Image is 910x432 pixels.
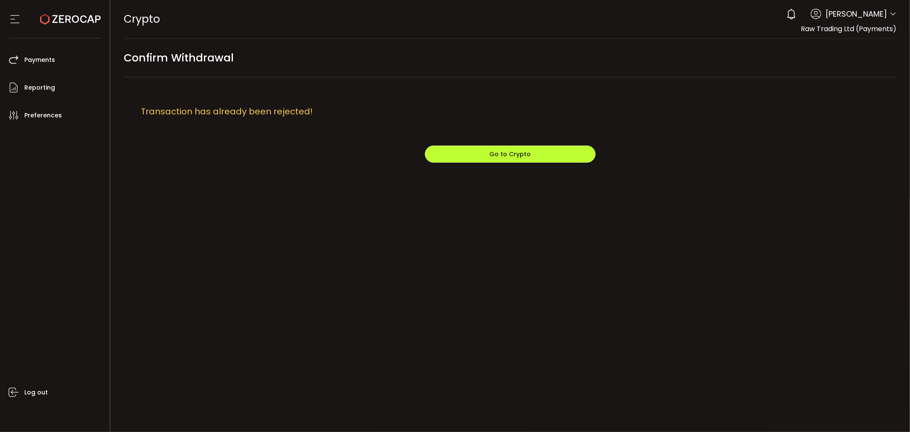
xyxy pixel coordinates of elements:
[24,386,48,399] span: Log out
[124,48,234,67] span: Confirm Withdrawal
[24,82,55,94] span: Reporting
[489,150,531,158] span: Go to Crypto
[141,105,313,118] span: Transaction has already been rejected!
[801,24,896,34] span: Raw Trading Ltd (Payments)
[24,109,62,122] span: Preferences
[425,146,596,163] button: Go to Crypto
[24,54,55,66] span: Payments
[124,12,160,26] span: Crypto
[867,391,910,432] iframe: Chat Widget
[826,8,887,20] span: [PERSON_NAME]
